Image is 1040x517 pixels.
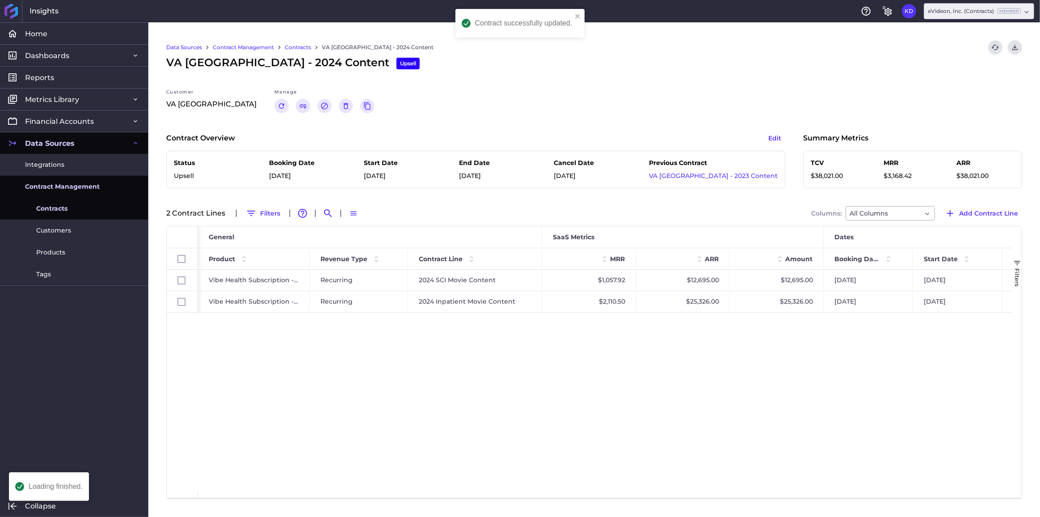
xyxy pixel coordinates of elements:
div: Recurring [310,291,408,312]
div: [DATE] [824,291,913,312]
button: Download [1008,40,1022,55]
span: SaaS Metrics [553,233,594,241]
button: close [575,13,581,21]
button: Cancel [317,99,332,113]
p: Status [174,158,232,168]
span: VA [GEOGRAPHIC_DATA] - 2024 Content [166,55,420,71]
p: Summary Metrics [803,133,868,144]
p: Start Date [364,158,422,168]
p: Previous Contract [649,158,778,168]
p: [DATE] [459,171,517,181]
div: Manage [274,89,375,99]
p: [DATE] [364,171,422,181]
span: Products [36,248,65,257]
span: Metrics Library [25,95,79,104]
div: $12,695.00 [730,270,824,291]
div: $2,110.50 [542,291,636,312]
div: 2024 Inpatient Movie Content [408,291,542,312]
button: Renew [274,99,289,113]
a: Data Sources [166,43,202,51]
div: eVideon, Inc. (Contracts) [928,7,1021,15]
button: User Menu [902,4,916,18]
span: Home [25,29,47,38]
p: $3,168.42 [884,171,942,181]
div: [DATE] [824,270,913,291]
button: General Settings [880,4,895,18]
p: $38,021.00 [956,171,1015,181]
p: ARR [956,158,1015,168]
div: Loading finished. [29,483,83,490]
button: Refresh [988,40,1002,55]
span: All Columns [850,208,888,219]
div: $1,057.92 [542,270,636,291]
span: Contract Line [419,255,463,263]
span: Booking Date [834,255,880,263]
span: Financial Accounts [25,117,94,126]
a: Contract Management [213,43,274,51]
a: Contracts [285,43,311,51]
button: Link [296,99,310,113]
div: Dropdown select [846,206,935,220]
span: Filters [1014,268,1021,287]
div: 2 Contract Line s [166,210,231,217]
p: [DATE] [554,171,612,181]
p: Booking Date [269,158,327,168]
a: VA [GEOGRAPHIC_DATA] - 2023 Content [649,172,778,180]
div: Press SPACE to select this row. [167,291,198,313]
ins: Member [998,8,1021,14]
span: Dates [834,233,854,241]
p: TCV [811,158,869,168]
span: General [209,233,234,241]
p: Contract Overview [166,133,235,144]
span: MRR [610,255,625,263]
span: Vibe Health Subscription - Recurring [209,292,299,312]
span: Reports [25,73,54,82]
span: Dashboards [25,51,69,60]
p: Upsell [174,171,232,181]
button: Edit [764,131,785,145]
div: [DATE] [913,291,1002,312]
div: Customer [166,89,257,99]
p: VA [GEOGRAPHIC_DATA] [166,99,257,110]
div: $12,695.00 [636,270,730,291]
p: End Date [459,158,517,168]
button: Add Contract Line [941,206,1022,220]
button: Search by [321,206,335,220]
div: Press SPACE to select this row. [167,270,198,291]
div: $25,326.00 [636,291,730,312]
span: Data Sources [25,139,75,148]
span: Product [209,255,235,263]
span: Amount [785,255,813,263]
span: Start Date [924,255,958,263]
div: [DATE] [913,270,1002,291]
span: Revenue Type [320,255,367,263]
span: Columns: [811,210,842,216]
span: Tags [36,270,51,279]
div: $25,326.00 [730,291,824,312]
button: Delete [339,99,353,113]
div: Contract successfully updated. [475,20,573,27]
span: ARR [705,255,719,263]
p: MRR [884,158,942,168]
div: Dropdown select [924,3,1034,19]
span: Customers [36,226,71,235]
p: [DATE] [269,171,327,181]
p: Cancel Date [554,158,612,168]
a: VA [GEOGRAPHIC_DATA] - 2024 Content [322,43,434,51]
div: Upsell [396,58,420,69]
span: Contracts [36,204,67,213]
button: Help [859,4,873,18]
span: Contract Management [25,182,100,191]
span: Vibe Health Subscription - Recurring [209,270,299,290]
div: Recurring [310,270,408,291]
span: Add Contract Line [959,208,1018,218]
span: Integrations [25,160,64,170]
button: Filters [242,206,284,220]
p: $38,021.00 [811,171,869,181]
div: 2024 SCI Movie Content [408,270,542,291]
